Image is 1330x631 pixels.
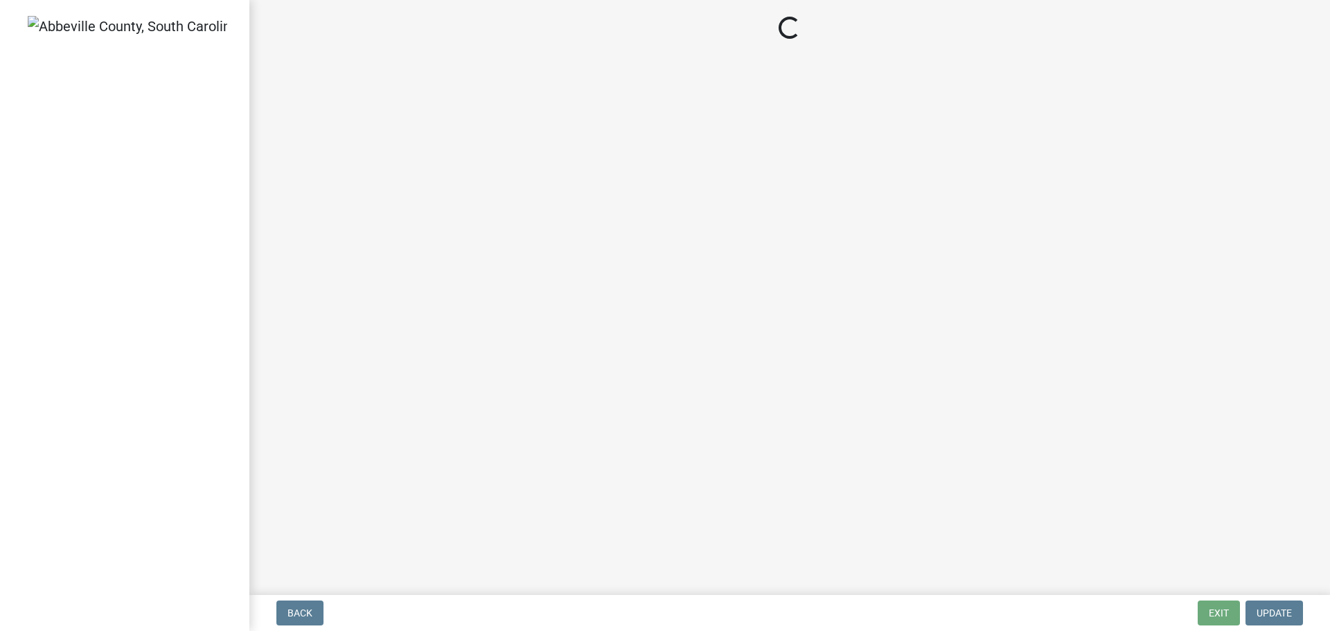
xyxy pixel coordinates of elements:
[1245,601,1303,625] button: Update
[287,607,312,619] span: Back
[1257,607,1292,619] span: Update
[276,601,323,625] button: Back
[1198,601,1240,625] button: Exit
[28,16,227,37] img: Abbeville County, South Carolina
